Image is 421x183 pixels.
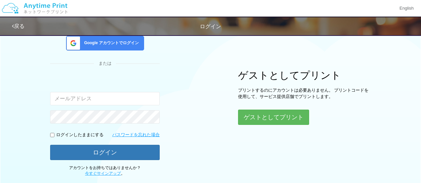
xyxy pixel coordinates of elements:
[85,171,121,176] a: 今すぐサインアップ
[12,23,25,29] a: 戻る
[56,132,104,138] p: ログインしたままにする
[85,171,125,176] span: 。
[50,165,160,176] p: アカウントをお持ちではありませんか？
[238,87,371,100] p: プリントするのにアカウントは必要ありません。 プリントコードを使用して、サービス提供店舗でプリントします。
[112,132,160,138] a: パスワードを忘れた場合
[238,110,309,125] button: ゲストとしてプリント
[200,24,221,29] span: ログイン
[50,145,160,160] button: ログイン
[81,40,139,46] span: Google アカウントでログイン
[50,60,160,67] div: または
[50,92,160,105] input: メールアドレス
[238,70,371,81] h1: ゲストとしてプリント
